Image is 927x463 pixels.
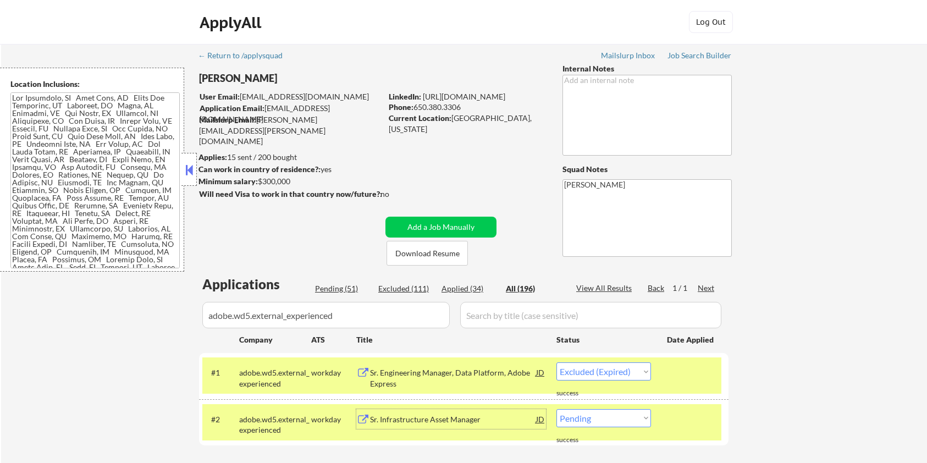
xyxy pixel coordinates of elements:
[667,51,732,62] a: Job Search Builder
[389,102,544,113] div: 650.380.3306
[198,152,382,163] div: 15 sent / 200 bought
[698,283,715,294] div: Next
[200,92,240,101] strong: User Email:
[211,414,230,425] div: #2
[239,367,311,389] div: adobe.wd5.external_experienced
[311,414,356,425] div: workday
[672,283,698,294] div: 1 / 1
[356,334,546,345] div: Title
[667,334,715,345] div: Date Applied
[198,164,321,174] strong: Can work in country of residence?:
[202,302,450,328] input: Search by company (case sensitive)
[198,164,378,175] div: yes
[200,103,264,113] strong: Application Email:
[370,414,536,425] div: Sr. Infrastructure Asset Manager
[370,367,536,389] div: Sr. Engineering Manager, Data Platform, Adobe Express
[556,436,600,445] div: success
[601,52,656,59] div: Mailslurp Inbox
[239,414,311,436] div: adobe.wd5.external_experienced
[199,115,256,124] strong: Mailslurp Email:
[506,283,561,294] div: All (196)
[199,189,382,199] strong: Will need Visa to work in that country now/future?:
[389,92,421,101] strong: LinkedIn:
[378,283,433,294] div: Excluded (111)
[442,283,496,294] div: Applied (34)
[689,11,733,33] button: Log Out
[199,114,382,147] div: [PERSON_NAME][EMAIL_ADDRESS][PERSON_NAME][DOMAIN_NAME]
[562,63,732,74] div: Internal Notes
[460,302,721,328] input: Search by title (case sensitive)
[556,389,600,398] div: success
[535,362,546,382] div: JD
[389,102,413,112] strong: Phone:
[576,283,635,294] div: View All Results
[200,91,382,102] div: [EMAIL_ADDRESS][DOMAIN_NAME]
[667,52,732,59] div: Job Search Builder
[385,217,496,238] button: Add a Job Manually
[10,79,180,90] div: Location Inclusions:
[556,329,651,349] div: Status
[198,51,293,62] a: ← Return to /applysquad
[200,103,382,124] div: [EMAIL_ADDRESS][DOMAIN_NAME]
[239,334,311,345] div: Company
[562,164,732,175] div: Squad Notes
[200,13,264,32] div: ApplyAll
[648,283,665,294] div: Back
[315,283,370,294] div: Pending (51)
[380,189,412,200] div: no
[198,176,382,187] div: $300,000
[601,51,656,62] a: Mailslurp Inbox
[198,152,227,162] strong: Applies:
[311,367,356,378] div: workday
[198,177,258,186] strong: Minimum salary:
[389,113,544,134] div: [GEOGRAPHIC_DATA], [US_STATE]
[387,241,468,266] button: Download Resume
[535,409,546,429] div: JD
[198,52,293,59] div: ← Return to /applysquad
[423,92,505,101] a: [URL][DOMAIN_NAME]
[311,334,356,345] div: ATS
[199,71,425,85] div: [PERSON_NAME]
[389,113,451,123] strong: Current Location:
[202,278,311,291] div: Applications
[211,367,230,378] div: #1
